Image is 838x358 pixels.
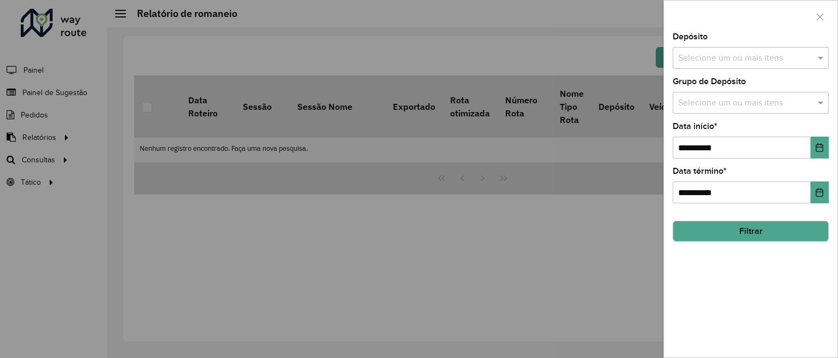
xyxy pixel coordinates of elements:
label: Data início [673,120,717,133]
label: Depósito [673,30,708,43]
label: Grupo de Depósito [673,75,746,88]
label: Data término [673,165,727,178]
button: Filtrar [673,221,829,242]
button: Choose Date [811,137,829,159]
button: Choose Date [811,181,829,203]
